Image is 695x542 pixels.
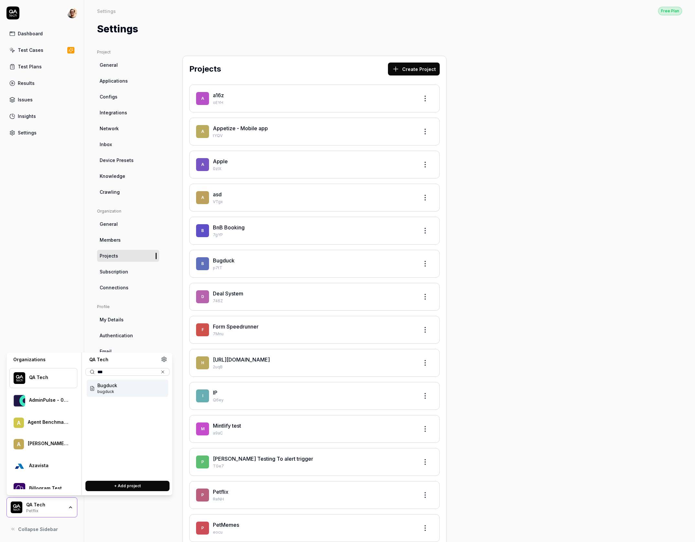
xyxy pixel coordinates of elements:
[213,199,414,205] p: VTgx
[100,173,125,179] span: Knowledge
[14,483,25,495] img: Billogram Test Logo
[213,463,414,469] p: TGe7
[29,485,69,491] div: Billogram Test
[9,479,77,499] button: Billogram Test LogoBillogram Test
[97,91,159,103] a: Configs
[196,323,209,336] span: F
[196,290,209,303] span: D
[97,266,159,278] a: Subscription
[18,30,43,37] div: Dashboard
[213,100,414,106] p: oEYH
[213,323,259,330] a: Form Speedrunner
[14,395,25,407] img: AdminPulse - 0475.384.429 Logo
[196,92,209,105] span: a
[97,154,159,166] a: Device Presets
[97,234,159,246] a: Members
[213,92,224,98] a: a16z
[6,60,77,73] a: Test Plans
[9,413,77,432] button: AAgent Benchmarks
[100,109,127,116] span: Integrations
[213,529,414,535] p: eocu
[213,456,313,462] a: [PERSON_NAME] Testing To alert trigger
[213,430,414,436] p: a9aC
[6,110,77,122] a: Insights
[97,382,117,389] span: Bugduck
[97,282,159,294] a: Connections
[100,62,118,68] span: General
[196,522,209,535] span: P
[97,170,159,182] a: Knowledge
[28,419,69,425] div: Agent Benchmarks
[14,460,25,472] img: Azavista Logo
[97,250,159,262] a: Projects
[85,481,170,491] button: + Add project
[18,96,33,103] div: Issues
[18,47,43,53] div: Test Cases
[97,138,159,150] a: Inbox
[6,523,77,536] button: Collapse Sidebar
[97,389,117,395] span: Project ID: p7tT
[97,49,159,55] div: Project
[213,232,414,238] p: 7gYP
[100,221,118,227] span: General
[213,191,222,198] a: asd
[97,186,159,198] a: Crawling
[100,332,133,339] span: Authentication
[213,158,228,165] a: Apple
[213,522,239,528] a: PetMemes
[29,463,69,468] div: Azavista
[97,329,159,341] a: Authentication
[11,502,22,513] img: QA Tech Logo
[213,265,414,271] p: p7tT
[18,80,35,86] div: Results
[97,22,138,36] h1: Settings
[100,77,128,84] span: Applications
[100,284,128,291] span: Connections
[29,375,69,380] div: QA Tech
[85,378,170,476] div: Suggestions
[97,208,159,214] div: Organization
[14,418,24,428] span: A
[6,77,77,89] a: Results
[100,268,128,275] span: Subscription
[97,345,159,357] a: Email
[213,257,235,264] a: Bugduck
[658,6,682,15] a: Free Plan
[196,257,209,270] span: B
[213,364,414,370] p: 2uqB
[213,496,414,502] p: ReNH
[97,304,159,310] div: Profile
[9,356,77,363] div: Organizations
[213,397,414,403] p: Q6ey
[196,356,209,369] span: h
[9,391,77,411] button: AdminPulse - 0475.384.429 LogoAdminPulse - 0475.384.429
[189,63,221,75] h2: Projects
[100,125,119,132] span: Network
[67,8,77,18] img: 704fe57e-bae9-4a0d-8bcb-c4203d9f0bb2.jpeg
[14,439,24,449] span: A
[6,497,77,517] button: QA Tech LogoQA TechPetflix
[196,158,209,171] span: A
[161,356,167,364] a: Organization settings
[658,7,682,15] div: Free Plan
[97,314,159,326] a: My Details
[213,290,243,297] a: Deal System
[196,422,209,435] span: M
[6,126,77,139] a: Settings
[6,27,77,40] a: Dashboard
[100,252,118,259] span: Projects
[213,298,414,304] p: 746Z
[196,125,209,138] span: A
[97,218,159,230] a: General
[196,489,209,502] span: P
[196,389,209,402] span: I
[9,368,77,388] button: QA Tech LogoQA Tech
[29,397,69,403] div: AdminPulse - 0475.384.429
[388,63,440,75] button: Create Project
[213,331,414,337] p: 7Mnu
[18,526,58,533] span: Collapse Sidebar
[18,129,37,136] div: Settings
[196,191,209,204] span: a
[28,441,69,446] div: Andrew's Account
